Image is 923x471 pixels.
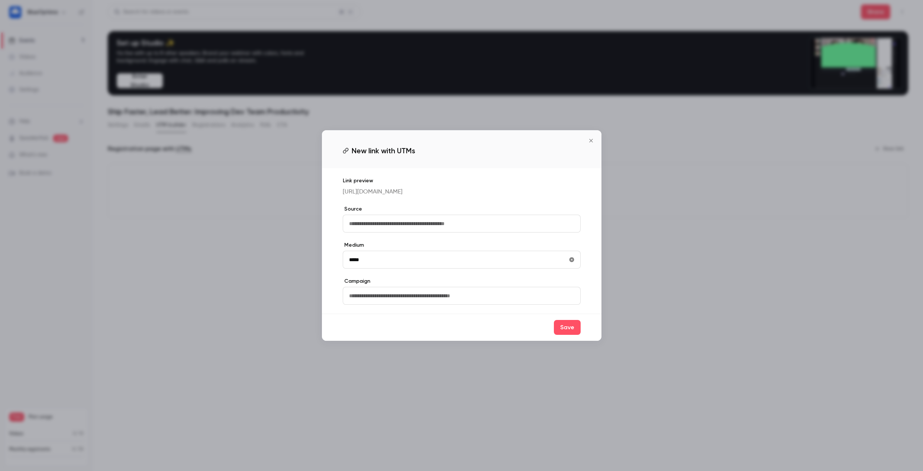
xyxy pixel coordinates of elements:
[554,320,581,335] button: Save
[343,177,581,185] p: Link preview
[584,133,598,148] button: Close
[343,188,581,196] p: [URL][DOMAIN_NAME]
[343,278,581,285] label: Campaign
[352,145,415,156] span: New link with UTMs
[566,254,578,266] button: utmMedium
[343,205,581,213] label: Source
[343,241,581,249] label: Medium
